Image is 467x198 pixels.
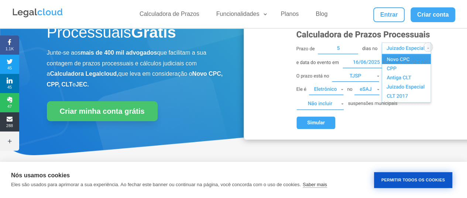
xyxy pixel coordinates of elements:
b: mais de 400 mil advogados [80,49,157,56]
p: Junte-se aos que facilitam a sua contagem de prazos processuais e cálculos judiciais com a que le... [47,48,223,90]
a: Calculadora de Prazos [135,10,204,21]
img: Legalcloud Logo [12,7,63,18]
b: Calculadora Legalcloud, [50,71,118,77]
a: Funcionalidades [212,10,268,21]
button: Permitir Todos os Cookies [374,172,452,188]
a: Blog [311,10,332,21]
a: Criar conta [411,7,456,22]
p: Eles são usados para aprimorar a sua experiência. Ao fechar este banner ou continuar na página, v... [11,182,301,187]
b: JEC. [76,81,89,88]
strong: Grátis [131,24,176,41]
a: Saber mais [303,182,327,188]
a: Criar minha conta grátis [47,101,158,121]
a: Logo da Legalcloud [12,13,63,20]
strong: Nós usamos cookies [11,172,70,178]
a: Planos [276,10,303,21]
a: Entrar [373,7,404,22]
